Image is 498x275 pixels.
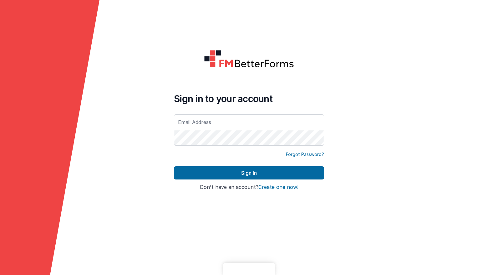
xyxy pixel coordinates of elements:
button: Sign In [174,166,324,179]
a: Forgot Password? [286,151,324,158]
button: Create one now! [258,184,298,190]
h4: Don't have an account? [174,184,324,190]
h4: Sign in to your account [174,93,324,104]
input: Email Address [174,114,324,130]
